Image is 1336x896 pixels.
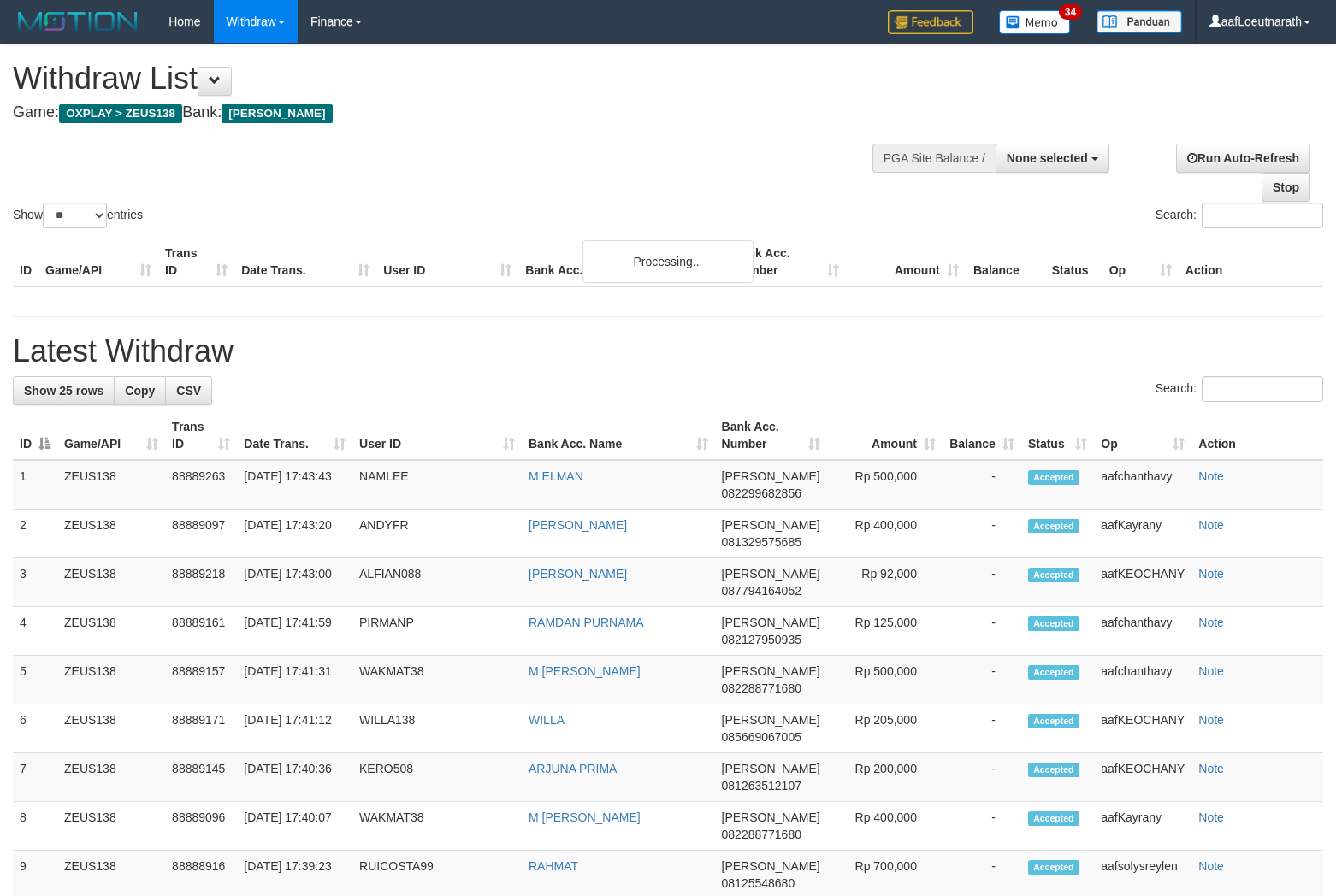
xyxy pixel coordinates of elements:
[237,802,352,851] td: [DATE] 17:40:07
[582,240,754,283] div: Processing...
[1202,203,1323,228] input: Search:
[1097,10,1182,33] img: panduan.png
[722,681,801,695] span: Copy 082288771680 to clipboard
[1028,470,1079,485] span: Accepted
[996,144,1109,173] button: None selected
[827,607,943,656] td: Rp 125,000
[1176,144,1310,173] a: Run Auto-Refresh
[352,411,522,460] th: User ID: activate to sort column ascending
[237,510,352,558] td: [DATE] 17:43:20
[24,384,103,398] span: Show 25 rows
[1198,811,1224,824] a: Note
[827,510,943,558] td: Rp 400,000
[165,460,237,510] td: 88889263
[1094,558,1191,607] td: aafKEOCHANY
[529,567,627,581] a: [PERSON_NAME]
[165,607,237,656] td: 88889161
[888,10,973,34] img: Feedback.jpg
[529,616,644,629] a: RAMDAN PURNAMA
[1094,753,1191,802] td: aafKEOCHANY
[234,238,376,286] th: Date Trans.
[57,411,165,460] th: Game/API: activate to sort column ascending
[165,656,237,704] td: 88889157
[722,779,801,793] span: Copy 081263512107 to clipboard
[943,704,1021,753] td: -
[222,104,332,123] span: [PERSON_NAME]
[57,704,165,753] td: ZEUS138
[943,802,1021,851] td: -
[1028,763,1079,777] span: Accepted
[1102,238,1179,286] th: Op
[722,616,820,629] span: [PERSON_NAME]
[165,558,237,607] td: 88889218
[376,238,518,286] th: User ID
[943,510,1021,558] td: -
[722,762,820,775] span: [PERSON_NAME]
[1094,460,1191,510] td: aafchanthavy
[13,104,873,121] h4: Game: Bank:
[722,811,820,824] span: [PERSON_NAME]
[1198,664,1224,678] a: Note
[1198,616,1224,629] a: Note
[43,203,107,228] select: Showentries
[352,607,522,656] td: PIRMANP
[529,469,583,483] a: M ELMAN
[722,518,820,532] span: [PERSON_NAME]
[1094,607,1191,656] td: aafchanthavy
[943,411,1021,460] th: Balance: activate to sort column ascending
[13,607,57,656] td: 4
[1202,376,1323,402] input: Search:
[165,704,237,753] td: 88889171
[352,753,522,802] td: KERO508
[1028,811,1079,826] span: Accepted
[1198,859,1224,873] a: Note
[13,558,57,607] td: 3
[722,664,820,678] span: [PERSON_NAME]
[176,384,201,398] span: CSV
[1028,860,1079,875] span: Accepted
[125,384,155,398] span: Copy
[529,713,565,727] a: WILLA
[1198,567,1224,581] a: Note
[715,411,828,460] th: Bank Acc. Number: activate to sort column ascending
[165,753,237,802] td: 88889145
[13,9,143,34] img: MOTION_logo.png
[722,486,801,500] span: Copy 082299682856 to clipboard
[1094,510,1191,558] td: aafKayrany
[522,411,715,460] th: Bank Acc. Name: activate to sort column ascending
[722,567,820,581] span: [PERSON_NAME]
[846,238,966,286] th: Amount
[1262,173,1310,202] a: Stop
[1094,411,1191,460] th: Op: activate to sort column ascending
[237,460,352,510] td: [DATE] 17:43:43
[165,802,237,851] td: 88889096
[13,460,57,510] td: 1
[13,334,1323,368] h1: Latest Withdraw
[827,411,943,460] th: Amount: activate to sort column ascending
[529,664,641,678] a: M [PERSON_NAME]
[13,656,57,704] td: 5
[57,802,165,851] td: ZEUS138
[165,411,237,460] th: Trans ID: activate to sort column ascending
[722,876,795,890] span: Copy 08125548680 to clipboard
[57,656,165,704] td: ZEUS138
[237,656,352,704] td: [DATE] 17:41:31
[13,753,57,802] td: 7
[352,704,522,753] td: WILLA138
[57,460,165,510] td: ZEUS138
[722,713,820,727] span: [PERSON_NAME]
[1191,411,1323,460] th: Action
[529,762,617,775] a: ARJUNA PRIMA
[13,238,38,286] th: ID
[237,411,352,460] th: Date Trans.: activate to sort column ascending
[827,704,943,753] td: Rp 205,000
[722,535,801,549] span: Copy 081329575685 to clipboard
[114,376,166,405] a: Copy
[237,558,352,607] td: [DATE] 17:43:00
[725,238,845,286] th: Bank Acc. Number
[352,558,522,607] td: ALFIAN088
[827,802,943,851] td: Rp 400,000
[13,62,873,96] h1: Withdraw List
[722,469,820,483] span: [PERSON_NAME]
[237,607,352,656] td: [DATE] 17:41:59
